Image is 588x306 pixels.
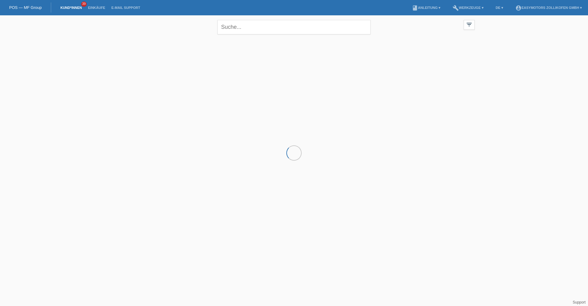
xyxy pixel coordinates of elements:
[515,5,522,11] i: account_circle
[81,2,87,7] span: 39
[217,20,371,34] input: Suche...
[85,6,108,10] a: Einkäufe
[493,6,506,10] a: DE ▾
[450,6,487,10] a: buildWerkzeuge ▾
[9,5,42,10] a: POS — MF Group
[412,5,418,11] i: book
[57,6,85,10] a: Kund*innen
[108,6,143,10] a: E-Mail Support
[512,6,585,10] a: account_circleEasymotors Zollikofen GmbH ▾
[573,300,586,304] a: Support
[409,6,443,10] a: bookAnleitung ▾
[453,5,459,11] i: build
[466,21,473,28] i: filter_list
